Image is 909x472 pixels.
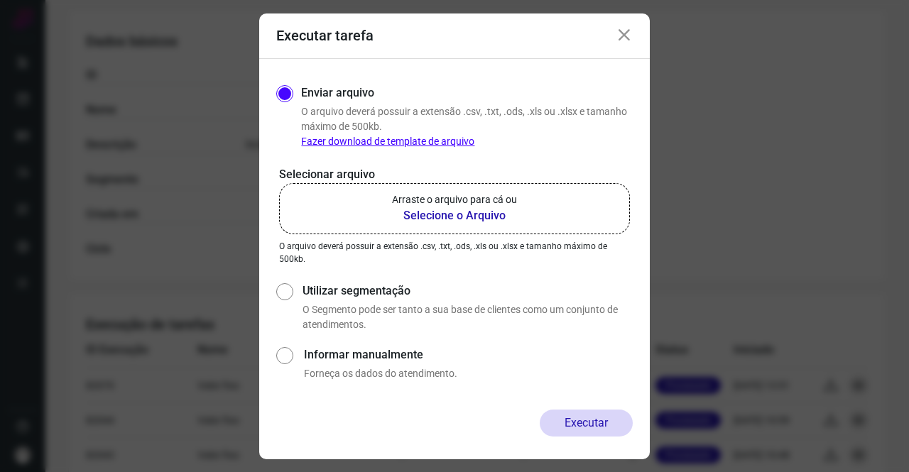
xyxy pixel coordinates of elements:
[301,104,633,149] p: O arquivo deverá possuir a extensão .csv, .txt, .ods, .xls ou .xlsx e tamanho máximo de 500kb.
[301,84,374,101] label: Enviar arquivo
[392,207,517,224] b: Selecione o Arquivo
[276,27,374,44] h3: Executar tarefa
[304,366,633,381] p: Forneça os dados do atendimento.
[279,240,630,265] p: O arquivo deverá possuir a extensão .csv, .txt, .ods, .xls ou .xlsx e tamanho máximo de 500kb.
[540,410,633,437] button: Executar
[279,166,630,183] p: Selecionar arquivo
[303,282,633,300] label: Utilizar segmentação
[392,192,517,207] p: Arraste o arquivo para cá ou
[303,302,633,332] p: O Segmento pode ser tanto a sua base de clientes como um conjunto de atendimentos.
[301,136,474,147] a: Fazer download de template de arquivo
[304,346,633,363] label: Informar manualmente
